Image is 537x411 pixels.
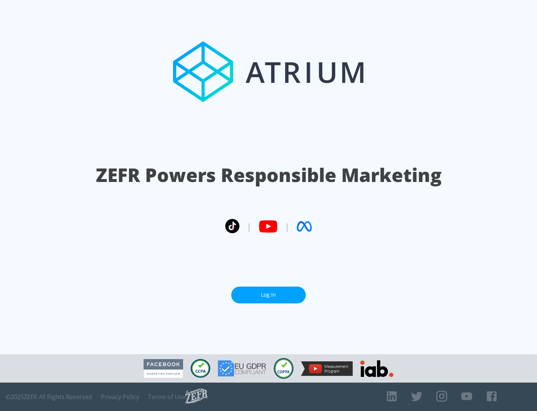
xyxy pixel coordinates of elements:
a: Log In [231,287,306,303]
img: GDPR Compliant [218,360,266,377]
span: © 2025 ZEFR All Rights Reserved [6,393,92,401]
img: Facebook Marketing Partner [144,359,183,378]
h1: ZEFR Powers Responsible Marketing [96,162,442,188]
img: CCPA Compliant [191,359,210,378]
img: IAB [360,360,393,377]
img: COPPA Compliant [274,358,293,379]
img: YouTube Measurement Program [301,361,353,376]
a: Terms of Use [148,393,185,401]
span: | [247,221,251,232]
span: | [285,221,289,232]
a: Privacy Policy [101,393,139,401]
